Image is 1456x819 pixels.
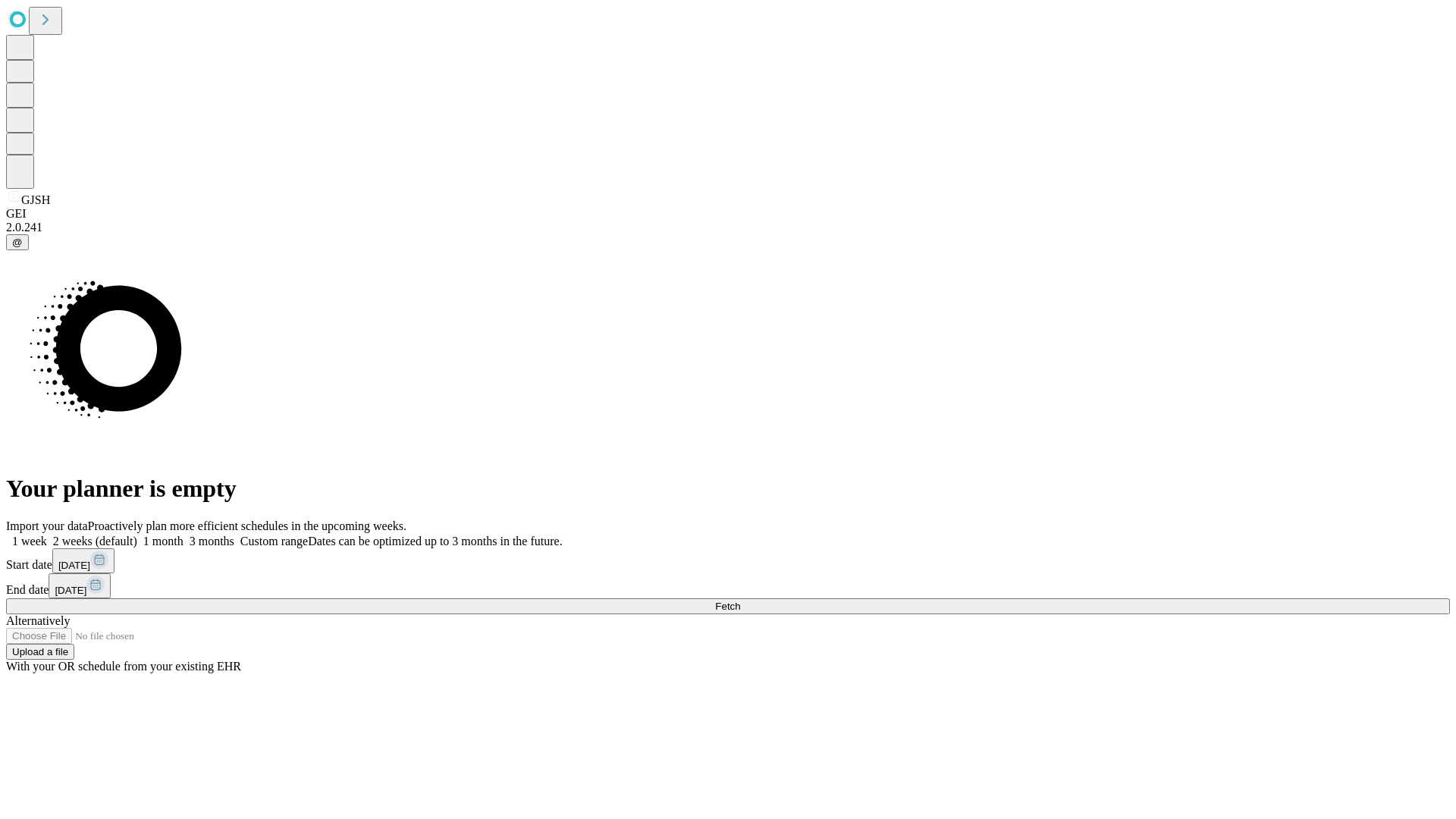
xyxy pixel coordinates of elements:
span: [DATE] [58,560,90,571]
button: Fetch [6,598,1450,614]
div: Start date [6,548,1450,573]
span: Fetch [715,601,740,612]
span: 1 week [12,535,47,548]
button: @ [6,234,29,250]
span: 1 month [143,535,184,548]
span: Import your data [6,519,88,532]
span: @ [12,237,23,248]
span: [DATE] [55,585,86,596]
div: 2.0.241 [6,221,1450,234]
span: 2 weeks (default) [53,535,137,548]
button: [DATE] [52,548,115,573]
h1: Your planner is empty [6,475,1450,503]
span: With your OR schedule from your existing EHR [6,660,241,673]
span: Dates can be optimized up to 3 months in the future. [308,535,562,548]
button: Upload a file [6,644,74,660]
span: 3 months [190,535,234,548]
span: Proactively plan more efficient schedules in the upcoming weeks. [88,519,406,532]
span: Custom range [240,535,308,548]
span: GJSH [21,193,50,206]
div: GEI [6,207,1450,221]
button: [DATE] [49,573,111,598]
div: End date [6,573,1450,598]
span: Alternatively [6,614,70,627]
